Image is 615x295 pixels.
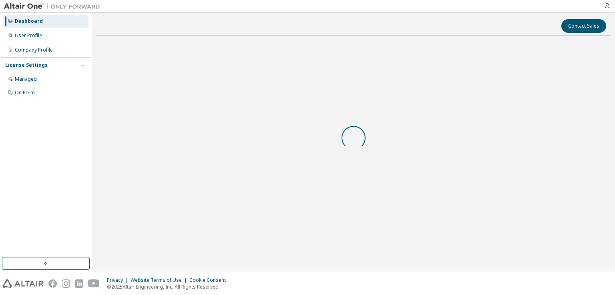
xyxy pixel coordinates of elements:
[15,90,35,96] div: On Prem
[62,279,70,288] img: instagram.svg
[75,279,83,288] img: linkedin.svg
[561,19,606,33] button: Contact Sales
[189,277,231,283] div: Cookie Consent
[15,32,42,39] div: User Profile
[15,47,53,53] div: Company Profile
[107,277,131,283] div: Privacy
[15,76,37,82] div: Managed
[2,279,44,288] img: altair_logo.svg
[4,2,104,10] img: Altair One
[131,277,189,283] div: Website Terms of Use
[48,279,57,288] img: facebook.svg
[15,18,43,24] div: Dashboard
[107,283,231,290] p: © 2025 Altair Engineering, Inc. All Rights Reserved.
[88,279,100,288] img: youtube.svg
[5,62,48,68] div: License Settings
